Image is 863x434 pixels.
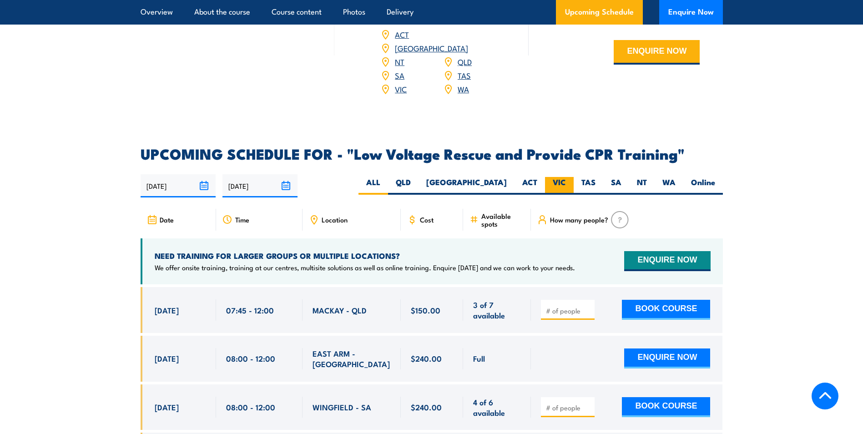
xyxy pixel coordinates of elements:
p: We offer onsite training, training at our centres, multisite solutions as well as online training... [155,263,575,272]
a: SA [395,70,404,81]
span: Available spots [481,212,525,227]
span: 07:45 - 12:00 [226,305,274,315]
label: TAS [574,177,603,195]
span: [DATE] [155,353,179,363]
span: 3 of 7 available [473,299,521,321]
span: 4 of 6 available [473,397,521,418]
a: [GEOGRAPHIC_DATA] [395,42,468,53]
h2: UPCOMING SCHEDULE FOR - "Low Voltage Rescue and Provide CPR Training" [141,147,723,160]
label: NT [629,177,655,195]
label: [GEOGRAPHIC_DATA] [419,177,515,195]
h4: NEED TRAINING FOR LARGER GROUPS OR MULTIPLE LOCATIONS? [155,251,575,261]
button: ENQUIRE NOW [614,40,700,65]
button: BOOK COURSE [622,397,710,417]
button: ENQUIRE NOW [624,251,710,271]
input: To date [222,174,298,197]
span: MACKAY - QLD [313,305,367,315]
input: # of people [546,403,591,412]
label: QLD [388,177,419,195]
span: Full [473,353,485,363]
a: QLD [458,56,472,67]
input: # of people [546,306,591,315]
span: Cost [420,216,434,223]
span: $240.00 [411,402,442,412]
button: ENQUIRE NOW [624,348,710,368]
span: How many people? [550,216,608,223]
label: ALL [358,177,388,195]
a: ACT [395,29,409,40]
a: VIC [395,83,407,94]
span: EAST ARM - [GEOGRAPHIC_DATA] [313,348,391,369]
span: $240.00 [411,353,442,363]
span: 08:00 - 12:00 [226,353,275,363]
span: [DATE] [155,402,179,412]
span: $150.00 [411,305,440,315]
label: ACT [515,177,545,195]
label: WA [655,177,683,195]
span: Location [322,216,348,223]
a: TAS [458,70,471,81]
span: 08:00 - 12:00 [226,402,275,412]
span: WINGFIELD - SA [313,402,371,412]
label: Online [683,177,723,195]
span: Date [160,216,174,223]
label: VIC [545,177,574,195]
span: Time [235,216,249,223]
span: [DATE] [155,305,179,315]
button: BOOK COURSE [622,300,710,320]
label: SA [603,177,629,195]
a: NT [395,56,404,67]
input: From date [141,174,216,197]
a: WA [458,83,469,94]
